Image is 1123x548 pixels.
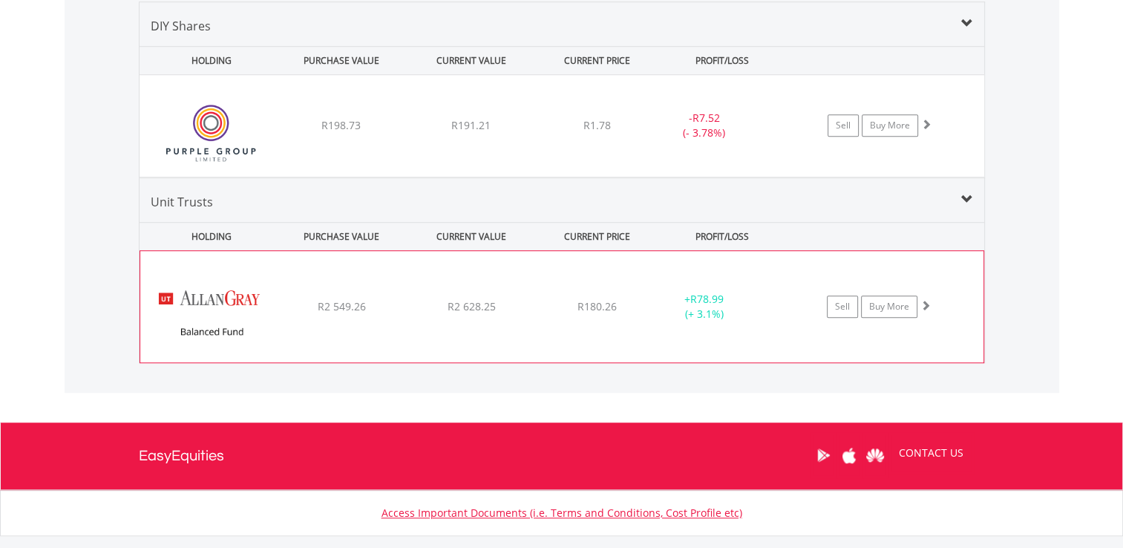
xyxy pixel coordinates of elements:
[151,194,213,210] span: Unit Trusts
[140,47,275,74] div: HOLDING
[151,18,211,34] span: DIY Shares
[278,223,405,250] div: PURCHASE VALUE
[147,94,275,173] img: EQU.ZA.PPE.png
[836,432,862,478] a: Apple
[278,47,405,74] div: PURCHASE VALUE
[140,223,275,250] div: HOLDING
[317,299,365,313] span: R2 549.26
[690,292,724,306] span: R78.99
[693,111,720,125] span: R7.52
[583,118,611,132] span: R1.78
[537,223,655,250] div: CURRENT PRICE
[659,47,786,74] div: PROFIT/LOSS
[577,299,617,313] span: R180.26
[861,296,917,318] a: Buy More
[828,114,859,137] a: Sell
[148,270,275,359] img: UT.ZA.AGBC.png
[888,432,974,474] a: CONTACT US
[408,47,535,74] div: CURRENT VALUE
[811,432,836,478] a: Google Play
[451,118,491,132] span: R191.21
[382,506,742,520] a: Access Important Documents (i.e. Terms and Conditions, Cost Profile etc)
[862,114,918,137] a: Buy More
[408,223,535,250] div: CURRENT VALUE
[827,296,858,318] a: Sell
[447,299,495,313] span: R2 628.25
[659,223,786,250] div: PROFIT/LOSS
[648,292,759,322] div: + (+ 3.1%)
[321,118,361,132] span: R198.73
[139,423,224,489] a: EasyEquities
[862,432,888,478] a: Huawei
[649,111,761,140] div: - (- 3.78%)
[537,47,655,74] div: CURRENT PRICE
